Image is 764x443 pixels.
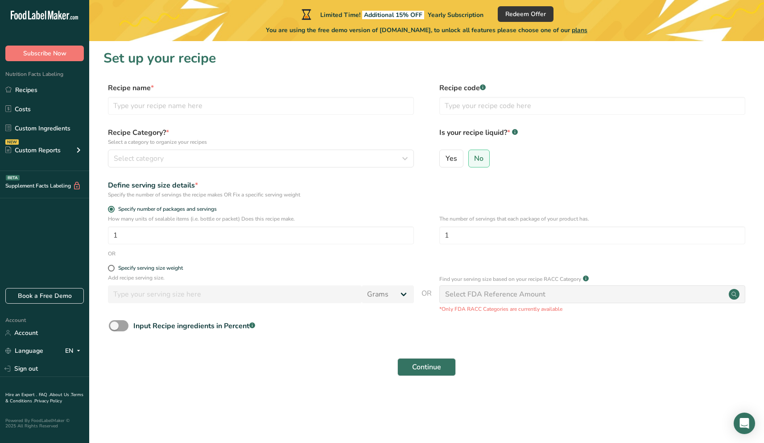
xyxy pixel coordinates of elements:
[5,418,84,429] div: Powered By FoodLabelMaker © 2025 All Rights Reserved
[114,153,164,164] span: Select category
[439,83,745,93] label: Recipe code
[5,343,43,359] a: Language
[446,154,457,163] span: Yes
[397,358,456,376] button: Continue
[5,46,84,61] button: Subscribe Now
[474,154,483,163] span: No
[118,265,183,272] div: Specify serving size weight
[300,9,483,20] div: Limited Time!
[362,11,424,19] span: Additional 15% OFF
[108,274,414,282] p: Add recipe serving size.
[108,138,414,146] p: Select a category to organize your recipes
[108,215,414,223] p: How many units of sealable items (i.e. bottle or packet) Does this recipe make.
[439,127,745,146] label: Is your recipe liquid?
[572,26,587,34] span: plans
[108,150,414,167] button: Select category
[115,206,217,213] span: Specify number of packages and servings
[421,288,432,313] span: OR
[498,6,553,22] button: Redeem Offer
[6,175,20,180] div: BETA
[50,392,71,398] a: About Us .
[439,305,745,313] p: *Only FDA RACC Categories are currently available
[5,392,83,404] a: Terms & Conditions .
[5,146,61,155] div: Custom Reports
[34,398,62,404] a: Privacy Policy
[734,413,755,434] div: Open Intercom Messenger
[108,180,414,191] div: Define serving size details
[108,191,414,199] div: Specify the number of servings the recipe makes OR Fix a specific serving weight
[103,48,750,68] h1: Set up your recipe
[5,288,84,304] a: Book a Free Demo
[108,285,362,303] input: Type your serving size here
[133,321,255,331] div: Input Recipe ingredients in Percent
[5,392,37,398] a: Hire an Expert .
[108,83,414,93] label: Recipe name
[39,392,50,398] a: FAQ .
[505,9,546,19] span: Redeem Offer
[23,49,66,58] span: Subscribe Now
[439,215,745,223] p: The number of servings that each package of your product has.
[412,362,441,372] span: Continue
[5,139,19,145] div: NEW
[266,25,587,35] span: You are using the free demo version of [DOMAIN_NAME], to unlock all features please choose one of...
[65,346,84,356] div: EN
[108,127,414,146] label: Recipe Category?
[108,97,414,115] input: Type your recipe name here
[445,289,545,300] div: Select FDA Reference Amount
[439,97,745,115] input: Type your recipe code here
[428,11,483,19] span: Yearly Subscription
[108,250,116,258] div: OR
[439,275,581,283] p: Find your serving size based on your recipe RACC Category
